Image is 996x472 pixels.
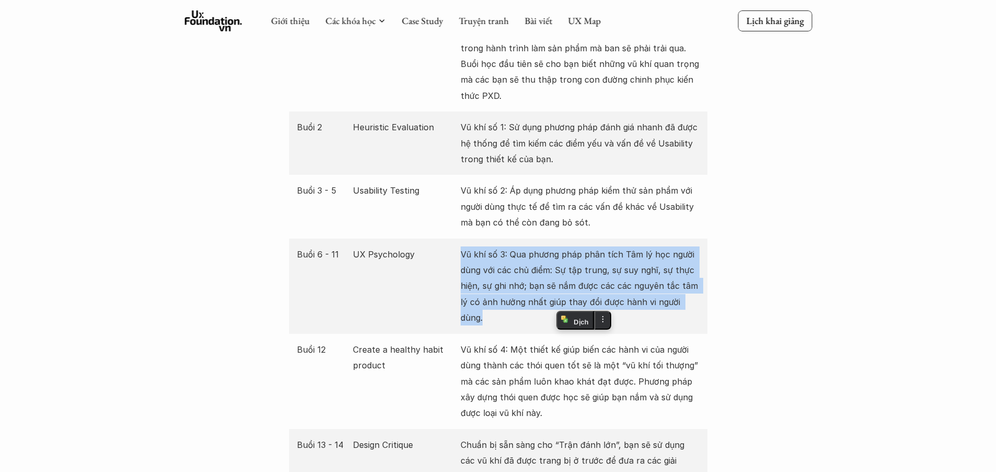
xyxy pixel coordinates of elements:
p: Vũ khí số 4: Một thiết kế giúp biến các hành vi của người dùng thành các thói quen tốt sẽ là một ... [461,342,700,421]
a: Giới thiệu [271,15,310,27]
a: Các khóa học [325,15,375,27]
p: Buổi 6 - 11 [297,246,348,262]
p: Vũ khí số 2: Áp dụng phương pháp kiểm thử sản phẩm với người dùng thực tế để tìm ra các vấn đề kh... [461,183,700,230]
p: Vũ khí số 1: Sử dụng phương pháp đánh giá nhanh đã được hệ thống để tìm kiếm các điểm yếu và vấn ... [461,119,700,167]
a: Case Study [402,15,443,27]
p: Create a healthy habit product [353,342,455,374]
p: Buổi 2 [297,119,348,135]
p: Vũ khí số 3: Qua phương pháp phân tích Tâm lý học người dùng với các chủ điểm: Sự tập trung, sự s... [461,246,700,326]
p: Buổi 3 - 5 [297,183,348,198]
a: Lịch khai giảng [738,10,812,31]
p: Buổi 12 [297,342,348,357]
a: UX Map [568,15,601,27]
p: Usability Testing [353,183,455,198]
a: Bài viết [524,15,552,27]
p: UX Psychology [353,246,455,262]
p: Bạn - Một người làm sản phẩm cần phải biết những gì, chuẩn bị như thế nào, cũng như những công vi... [461,8,700,104]
p: Buổi 13 - 14 [297,437,348,453]
a: Truyện tranh [459,15,509,27]
p: Design Critique [353,437,455,453]
p: Heuristic Evaluation [353,119,455,135]
p: Lịch khai giảng [746,15,804,27]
